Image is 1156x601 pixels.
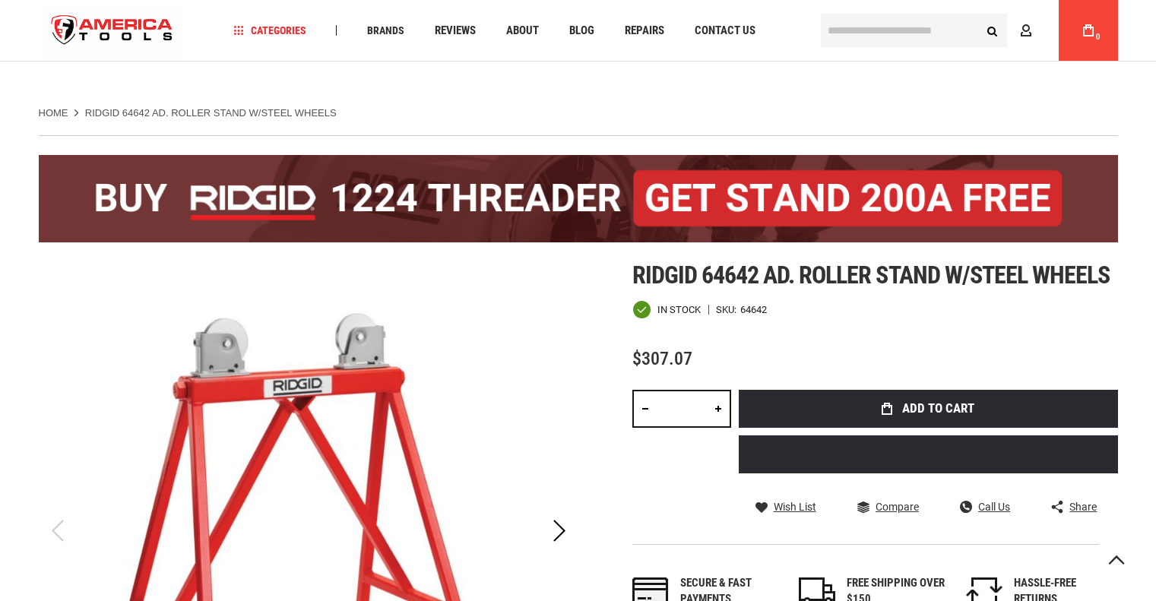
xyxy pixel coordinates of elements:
a: Contact Us [688,21,762,41]
button: Search [978,16,1007,45]
span: Repairs [625,25,664,36]
span: In stock [657,305,701,315]
span: Blog [569,25,594,36]
a: Brands [360,21,411,41]
strong: SKU [716,305,740,315]
strong: RIDGID 64642 AD. ROLLER STAND W/STEEL WHEELS [85,107,337,119]
span: Ridgid 64642 ad. roller stand w/steel wheels [632,261,1110,289]
a: Blog [562,21,601,41]
a: Reviews [428,21,483,41]
span: $307.07 [632,348,692,369]
span: Add to Cart [902,402,974,415]
a: Repairs [618,21,671,41]
span: 0 [1096,33,1101,41]
img: America Tools [39,2,186,59]
span: Call Us [978,501,1010,512]
a: About [499,21,546,41]
span: Categories [233,25,306,36]
span: About [506,25,539,36]
a: Wish List [755,500,816,514]
span: Share [1069,501,1097,512]
span: Compare [876,501,919,512]
img: BOGO: Buy the RIDGID® 1224 Threader (26092), get the 92467 200A Stand FREE! [39,155,1118,242]
div: 64642 [740,305,767,315]
span: Reviews [435,25,476,36]
div: Availability [632,300,701,319]
a: Home [39,106,68,120]
span: Brands [367,25,404,36]
button: Add to Cart [739,390,1118,428]
span: Contact Us [695,25,755,36]
a: Call Us [960,500,1010,514]
a: Categories [226,21,313,41]
a: Compare [857,500,919,514]
span: Wish List [774,501,816,512]
a: store logo [39,2,186,59]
